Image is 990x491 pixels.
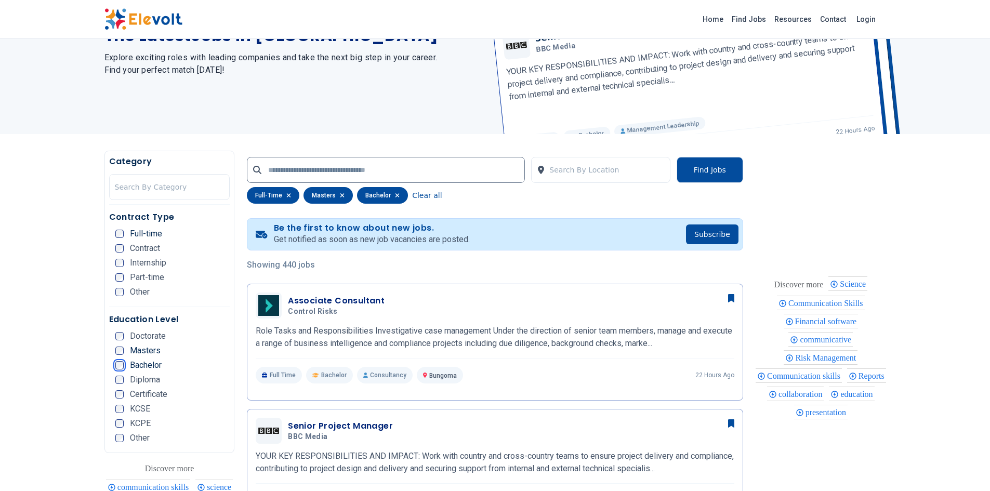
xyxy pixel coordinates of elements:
[130,361,162,369] span: Bachelor
[256,293,734,383] a: Control RisksAssociate ConsultantControl RisksRole Tasks and Responsibilities Investigative case ...
[256,450,734,475] p: YOUR KEY RESPONSIBILITIES AND IMPACT: Work with country and cross-country teams to ensure project...
[256,325,734,350] p: Role Tasks and Responsibilities Investigative case management Under the direction of senior team ...
[104,26,483,45] h1: The Latest Jobs in [GEOGRAPHIC_DATA]
[412,187,442,204] button: Clear all
[321,371,347,379] span: Bachelor
[115,332,124,340] input: Doctorate
[145,461,194,476] div: These are topics related to the article that might interest you
[109,211,230,223] h5: Contract Type
[767,387,824,401] div: collaboration
[778,390,825,399] span: collaboration
[130,332,166,340] span: Doctorate
[828,276,867,291] div: Science
[130,419,151,428] span: KCPE
[130,347,161,355] span: Masters
[130,405,150,413] span: KCSE
[938,441,990,491] iframe: Chat Widget
[829,387,874,401] div: education
[288,307,338,316] span: Control Risks
[130,259,166,267] span: Internship
[288,420,393,432] h3: Senior Project Manager
[795,317,860,326] span: Financial software
[115,288,124,296] input: Other
[109,313,230,326] h5: Education Level
[788,299,866,308] span: Communication Skills
[770,11,816,28] a: Resources
[115,347,124,355] input: Masters
[686,224,738,244] button: Subscribe
[258,295,279,316] img: Control Risks
[256,367,302,383] p: Full Time
[115,419,124,428] input: KCPE
[816,11,850,28] a: Contact
[695,371,734,379] p: 22 hours ago
[130,273,164,282] span: Part-time
[130,376,160,384] span: Diploma
[357,367,413,383] p: Consultancy
[429,372,457,379] span: Bungoma
[800,335,854,344] span: communicative
[698,11,728,28] a: Home
[840,280,869,288] span: Science
[303,187,353,204] div: masters
[840,390,876,399] span: education
[784,314,859,328] div: Financial software
[104,51,483,76] h2: Explore exciting roles with leading companies and take the next big step in your career. Find you...
[274,223,470,233] h4: Be the first to know about new jobs.
[847,368,886,383] div: Reports
[288,432,327,442] span: BBC Media
[130,244,160,253] span: Contract
[788,332,853,347] div: communicative
[767,371,843,380] span: Communication skills
[774,277,824,292] div: These are topics related to the article that might interest you
[115,244,124,253] input: Contract
[130,390,167,399] span: Certificate
[274,233,470,246] p: Get notified as soon as new job vacancies are posted.
[130,434,150,442] span: Other
[357,187,408,204] div: bachelor
[728,11,770,28] a: Find Jobs
[859,371,888,380] span: Reports
[115,273,124,282] input: Part-time
[115,259,124,267] input: Internship
[677,157,743,183] button: Find Jobs
[850,9,882,30] a: Login
[794,405,848,419] div: presentation
[806,408,849,417] span: presentation
[115,434,124,442] input: Other
[115,390,124,399] input: Certificate
[109,155,230,168] h5: Category
[115,230,124,238] input: Full-time
[115,405,124,413] input: KCSE
[104,8,182,30] img: Elevolt
[130,230,162,238] span: Full-time
[130,288,150,296] span: Other
[756,368,842,383] div: Communication skills
[247,259,743,271] p: Showing 440 jobs
[777,296,865,310] div: Communication Skills
[115,376,124,384] input: Diploma
[258,428,279,433] img: BBC Media
[288,295,385,307] h3: Associate Consultant
[795,353,859,362] span: Risk Management
[247,187,299,204] div: full-time
[784,350,857,365] div: Risk Management
[115,361,124,369] input: Bachelor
